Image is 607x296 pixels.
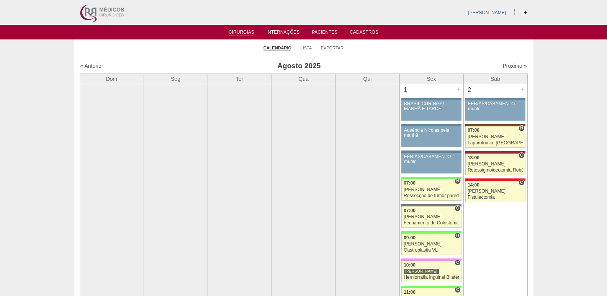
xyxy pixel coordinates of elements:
[350,29,378,37] a: Cadastros
[519,125,524,131] span: Hospital
[468,101,523,111] div: FÉRIAS/CASAMENTO murilo
[404,221,459,226] div: Fechamento de Colostomia ou Enterostomia
[401,231,461,234] div: Key: Brasil
[465,151,525,154] div: Key: Sírio Libanês
[465,181,525,202] a: C 14:00 [PERSON_NAME] Fistulectomia
[468,141,523,146] div: Laparotomia, [GEOGRAPHIC_DATA], Drenagem, Bridas
[208,74,272,84] th: Ter
[401,153,461,173] a: FÉRIAS/CASAMENTO murilo
[272,74,335,84] th: Qua
[404,268,439,274] div: [PERSON_NAME]
[465,98,525,100] div: Key: Aviso
[404,154,459,164] div: FÉRIAS/CASAMENTO murilo
[404,242,459,247] div: [PERSON_NAME]
[519,180,524,186] span: Consultório
[401,179,461,201] a: H 07:00 [PERSON_NAME] Ressecção de tumor parede abdominal pélvica
[404,128,459,138] div: Ausência Nicolas pela manhã
[468,195,523,200] div: Fistulectomia
[464,84,476,96] div: 2
[455,287,460,293] span: Consultório
[401,100,461,121] a: BRASIL CURINGA/ MANHÃ E TARDE
[401,126,461,147] a: Ausência Nicolas pela manhã
[401,234,461,255] a: H 09:00 [PERSON_NAME] Gastroplastia VL
[401,204,461,206] div: Key: Santa Catarina
[401,98,461,100] div: Key: Aviso
[404,101,459,111] div: BRASIL CURINGA/ MANHÃ E TARDE
[404,289,416,295] span: 11:00
[401,177,461,179] div: Key: Brasil
[401,124,461,126] div: Key: Aviso
[468,189,523,194] div: [PERSON_NAME]
[144,74,208,84] th: Seg
[404,235,416,240] span: 09:00
[399,74,463,84] th: Sex
[468,10,506,15] a: [PERSON_NAME]
[465,178,525,181] div: Key: Assunção
[465,124,525,126] div: Key: Santa Joana
[301,45,312,51] a: Lista
[401,286,461,288] div: Key: Brasil
[404,262,416,268] span: 10:00
[465,100,525,121] a: FÉRIAS/CASAMENTO murilo
[404,180,416,186] span: 07:00
[404,187,459,192] div: [PERSON_NAME]
[404,193,459,198] div: Ressecção de tumor parede abdominal pélvica
[312,29,337,37] a: Pacientes
[404,208,416,213] span: 07:00
[80,74,144,84] th: Dom
[465,126,525,148] a: H 07:00 [PERSON_NAME] Laparotomia, [GEOGRAPHIC_DATA], Drenagem, Bridas
[455,232,460,239] span: Hospital
[404,248,459,253] div: Gastroplastia VL
[519,152,524,159] span: Consultório
[468,128,479,133] span: 07:00
[468,155,479,160] span: 13:00
[519,84,526,94] div: +
[401,150,461,153] div: Key: Aviso
[455,205,460,211] span: Consultório
[468,168,523,173] div: Retossigmoidectomia Robótica
[229,29,254,36] a: Cirurgias
[80,63,103,69] a: « Anterior
[401,206,461,228] a: C 07:00 [PERSON_NAME] Fechamento de Colostomia ou Enterostomia
[404,275,459,280] div: Herniorrafia Inguinal Bilateral
[463,74,527,84] th: Sáb
[401,258,461,261] div: Key: Albert Einstein
[468,134,523,139] div: [PERSON_NAME]
[502,63,527,69] a: Próximo »
[321,45,344,51] a: Exportar
[468,162,523,167] div: [PERSON_NAME]
[187,61,411,72] h3: Agosto 2025
[455,260,460,266] span: Consultório
[465,154,525,175] a: C 13:00 [PERSON_NAME] Retossigmoidectomia Robótica
[401,261,461,282] a: C 10:00 [PERSON_NAME] Herniorrafia Inguinal Bilateral
[523,10,527,15] i: Sair
[263,45,291,51] a: Calendário
[455,178,460,184] span: Hospital
[404,214,459,219] div: [PERSON_NAME]
[267,29,300,37] a: Internações
[468,182,479,188] span: 14:00
[335,74,399,84] th: Qui
[400,84,412,96] div: 1
[455,84,462,94] div: +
